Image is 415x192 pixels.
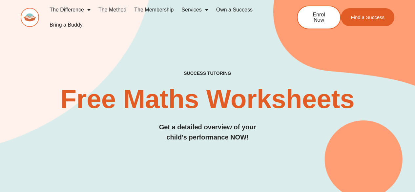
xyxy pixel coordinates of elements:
[130,2,177,17] a: The Membership
[46,2,275,32] nav: Menu
[21,86,394,112] h2: Free Maths Worksheets​
[307,12,330,23] span: Enrol Now
[341,8,394,26] a: Find a Success
[21,71,394,76] h4: SUCCESS TUTORING​
[351,15,384,20] span: Find a Success
[94,2,130,17] a: The Method
[297,6,341,29] a: Enrol Now
[46,2,94,17] a: The Difference
[21,122,394,142] h3: Get a detailed overview of your child's performance NOW!
[212,2,257,17] a: Own a Success
[46,17,87,32] a: Bring a Buddy
[177,2,212,17] a: Services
